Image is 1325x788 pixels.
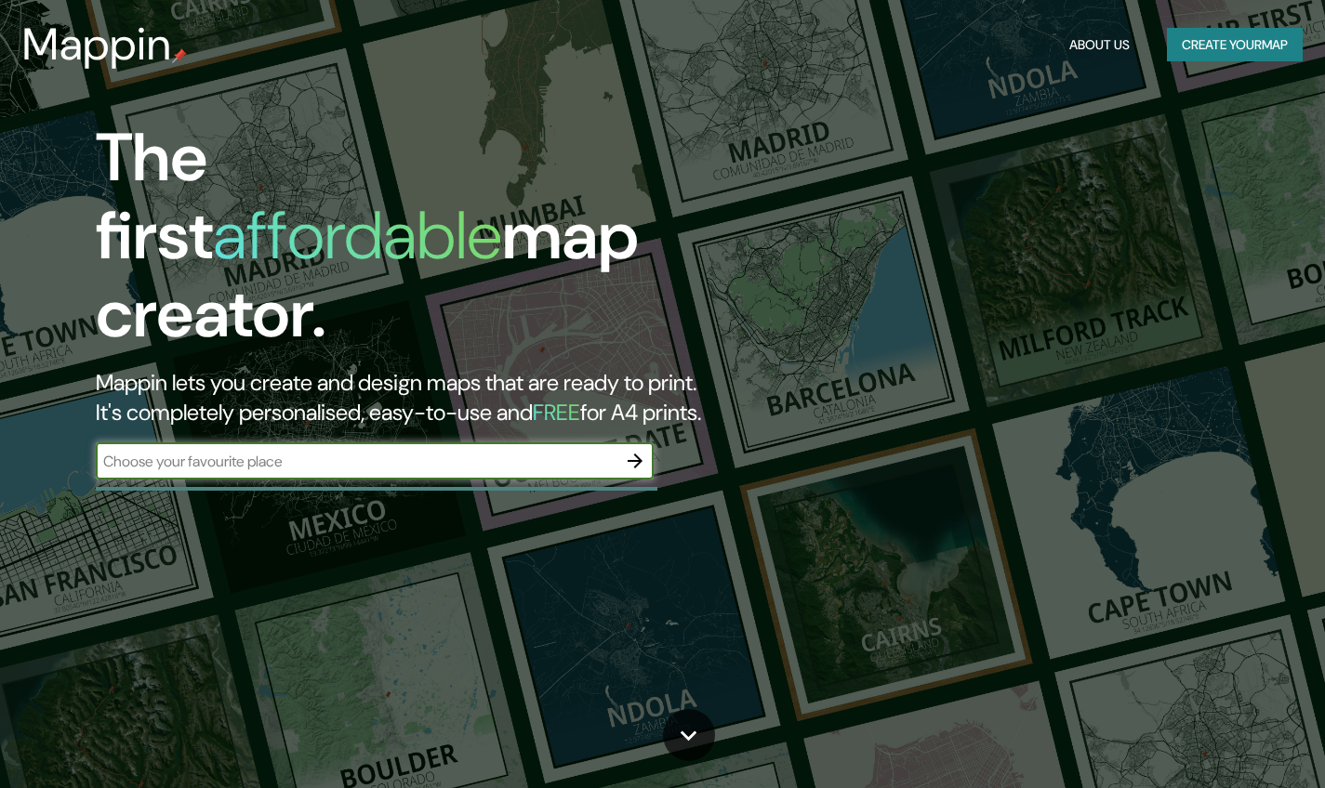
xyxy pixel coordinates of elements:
button: Create yourmap [1167,28,1303,62]
h3: Mappin [22,19,172,71]
h1: affordable [213,192,502,279]
img: mappin-pin [172,48,187,63]
h5: FREE [533,398,580,427]
input: Choose your favourite place [96,451,616,472]
h2: Mappin lets you create and design maps that are ready to print. It's completely personalised, eas... [96,368,759,427]
button: About Us [1062,28,1137,62]
h1: The first map creator. [96,119,759,368]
